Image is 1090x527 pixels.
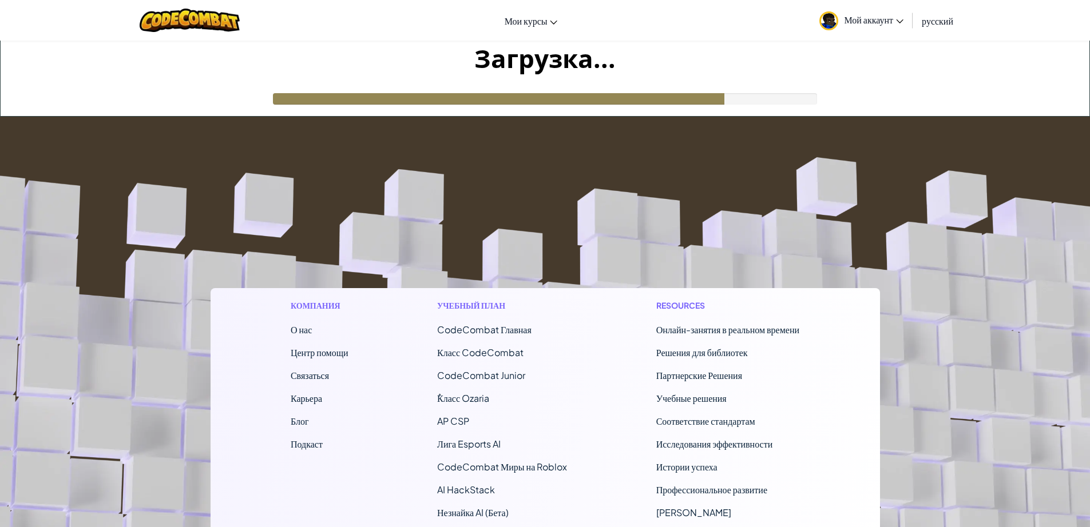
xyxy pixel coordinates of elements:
[140,9,240,32] img: CodeCombat logo
[437,369,525,381] a: CodeCombat Junior
[656,484,767,496] a: Профессиональное развитие
[916,5,959,36] a: русский
[437,415,469,427] a: AP CSP
[291,415,309,427] a: Блог
[291,438,323,450] a: Подкаст
[437,346,524,358] a: Класс CodeCombat
[291,346,348,358] a: Центр помощи
[819,11,838,30] img: avatar
[656,392,727,404] a: Учебные решения
[656,506,731,518] a: [PERSON_NAME]
[437,300,567,312] h1: Учебный план
[656,461,718,473] a: Истории успеха
[656,415,755,427] a: Соответствие стандартам
[656,300,799,312] h1: Resources
[656,438,773,450] a: Исследования эффективности
[922,15,953,27] span: русский
[437,461,567,473] a: CodeCombat Миры на Roblox
[437,392,489,404] a: ٌКласс Ozaria
[656,346,748,358] a: Решения для библиотек
[437,484,495,496] a: AI HackStack
[505,15,548,27] span: Мои курсы
[437,438,501,450] a: Лига Esports AI
[499,5,564,36] a: Мои курсы
[844,14,903,26] span: Мой аккаунт
[656,324,799,336] a: Онлайн-занятия в реальном времени
[291,392,322,404] a: Карьера
[291,300,348,312] h1: Компания
[656,369,742,381] a: Партнерские Решения
[437,506,509,518] a: Незнайка AI (Бета)
[814,2,909,38] a: Мой аккаунт
[1,41,1089,76] h1: Загрузка...
[437,324,532,336] span: CodeCombat Главная
[291,369,329,381] span: Связаться
[291,324,312,336] a: О нас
